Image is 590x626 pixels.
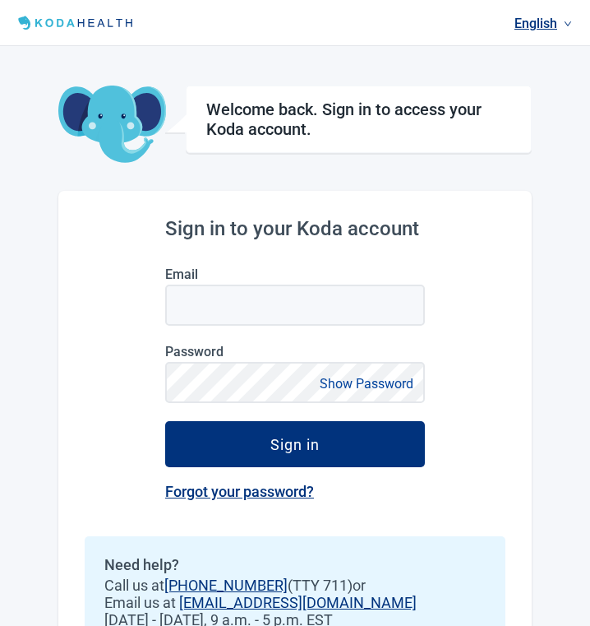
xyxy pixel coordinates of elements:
button: Show Password [315,373,418,395]
h2: Need help? [104,556,486,573]
div: Sign in [270,436,320,452]
img: Koda Health [13,13,141,33]
label: Email [165,267,425,282]
a: Forgot your password? [165,483,314,500]
span: Email us at [104,594,486,611]
img: Koda Elephant [58,86,166,165]
span: down [564,20,572,28]
h1: Welcome back. Sign in to access your Koda account. [206,100,511,139]
button: Sign in [165,421,425,467]
a: [EMAIL_ADDRESS][DOMAIN_NAME] [179,594,417,611]
span: Call us at (TTY 711) or [104,577,486,594]
a: Current language: English [508,10,578,37]
h2: Sign in to your Koda account [165,217,425,240]
label: Password [165,344,425,359]
a: [PHONE_NUMBER] [164,577,288,594]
